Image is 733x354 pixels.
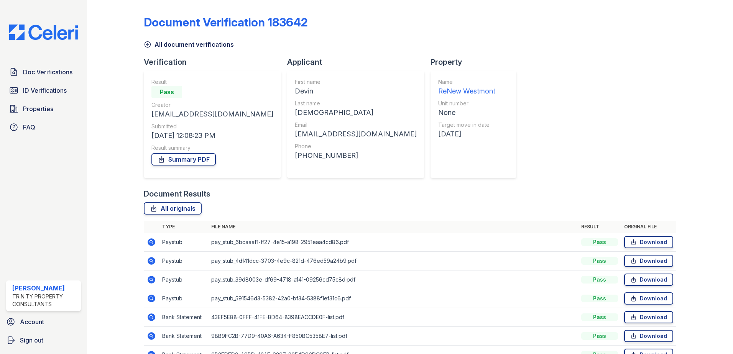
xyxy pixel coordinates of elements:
div: [PHONE_NUMBER] [295,150,417,161]
div: Phone [295,143,417,150]
td: Paystub [159,270,208,289]
div: [DATE] 12:08:23 PM [151,130,273,141]
div: ReNew Westmont [438,86,495,97]
td: Paystub [159,233,208,252]
div: Pass [581,295,618,302]
div: [DEMOGRAPHIC_DATA] [295,107,417,118]
iframe: chat widget [701,323,725,346]
span: ID Verifications [23,86,67,95]
th: Original file [621,221,676,233]
div: Name [438,78,495,86]
a: Download [624,236,673,248]
div: Pass [581,313,618,321]
a: All originals [144,202,202,215]
a: Account [3,314,84,329]
td: 43EF5E88-0FFF-41FE-BD64-8398EACCDE0F-list.pdf [208,308,578,327]
div: Email [295,121,417,129]
a: Download [624,292,673,305]
div: First name [295,78,417,86]
th: Type [159,221,208,233]
div: Property [431,57,523,67]
span: Account [20,317,44,326]
div: Creator [151,101,273,109]
div: Pass [151,86,182,98]
div: None [438,107,495,118]
div: Pass [581,332,618,340]
th: Result [578,221,621,233]
td: pay_stub_4df41dcc-3703-4e9c-821d-476ed59a24b9.pdf [208,252,578,270]
a: Sign out [3,333,84,348]
div: Result [151,78,273,86]
td: pay_stub_591546d3-5382-42a0-bf34-5388f1ef31c6.pdf [208,289,578,308]
div: Pass [581,238,618,246]
span: Sign out [20,336,43,345]
a: Download [624,255,673,267]
div: Document Results [144,188,210,199]
td: Paystub [159,252,208,270]
td: 98B9FC2B-77D9-40A6-A634-F850BC5358E7-list.pdf [208,327,578,346]
div: [EMAIL_ADDRESS][DOMAIN_NAME] [295,129,417,139]
a: Download [624,311,673,323]
div: Document Verification 183642 [144,15,308,29]
div: Applicant [287,57,431,67]
a: ID Verifications [6,83,81,98]
th: File name [208,221,578,233]
span: Doc Verifications [23,67,72,77]
a: FAQ [6,120,81,135]
div: Verification [144,57,287,67]
a: Doc Verifications [6,64,81,80]
a: All document verifications [144,40,234,49]
div: [PERSON_NAME] [12,284,78,293]
td: Paystub [159,289,208,308]
div: Target move in date [438,121,495,129]
a: Download [624,330,673,342]
div: Submitted [151,123,273,130]
div: Pass [581,276,618,284]
span: FAQ [23,123,35,132]
td: Bank Statement [159,327,208,346]
div: Unit number [438,100,495,107]
div: Trinity Property Consultants [12,293,78,308]
a: Name ReNew Westmont [438,78,495,97]
div: Result summary [151,144,273,152]
div: [EMAIL_ADDRESS][DOMAIN_NAME] [151,109,273,120]
td: pay_stub_6bcaaaf1-ff27-4e15-a198-2951eaa4cd86.pdf [208,233,578,252]
a: Download [624,274,673,286]
img: CE_Logo_Blue-a8612792a0a2168367f1c8372b55b34899dd931a85d93a1a3d3e32e68fde9ad4.png [3,25,84,40]
div: Last name [295,100,417,107]
td: pay_stub_39d8003e-df69-4718-a141-09256cd75c8d.pdf [208,270,578,289]
a: Summary PDF [151,153,216,166]
span: Properties [23,104,53,113]
div: Devin [295,86,417,97]
div: [DATE] [438,129,495,139]
div: Pass [581,257,618,265]
a: Properties [6,101,81,116]
td: Bank Statement [159,308,208,327]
